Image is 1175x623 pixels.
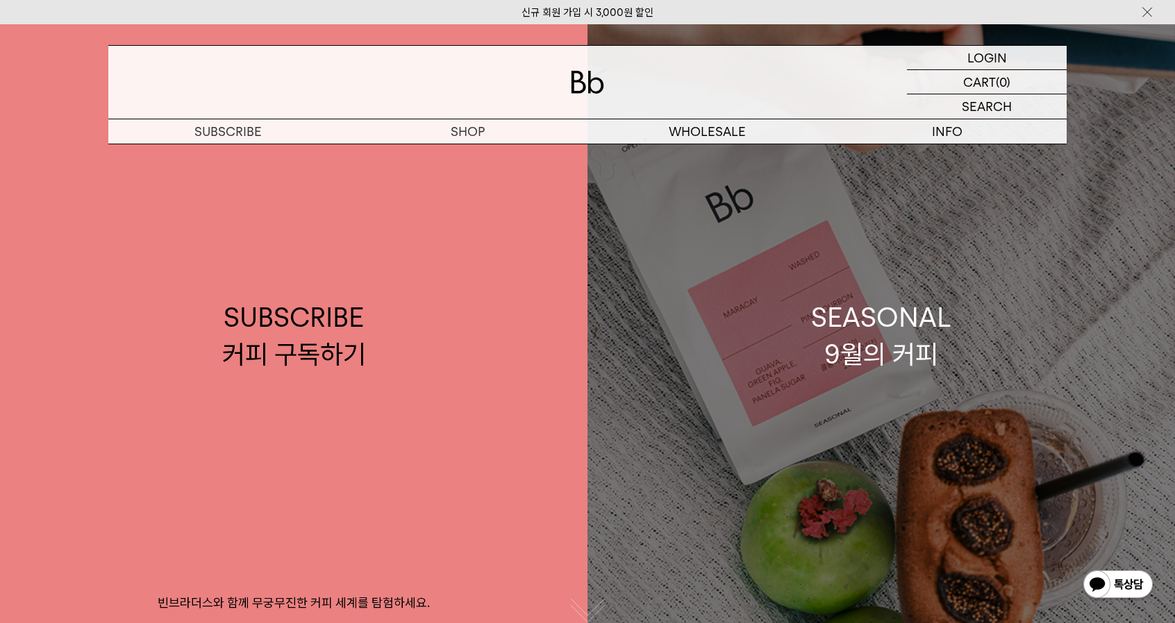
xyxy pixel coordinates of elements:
[1082,569,1154,602] img: 카카오톡 채널 1:1 채팅 버튼
[811,299,951,373] div: SEASONAL 9월의 커피
[222,299,366,373] div: SUBSCRIBE 커피 구독하기
[571,71,604,94] img: 로고
[587,119,827,144] p: WHOLESALE
[827,119,1067,144] p: INFO
[348,119,587,144] a: SHOP
[962,94,1012,119] p: SEARCH
[996,70,1010,94] p: (0)
[907,70,1067,94] a: CART (0)
[963,70,996,94] p: CART
[108,119,348,144] a: SUBSCRIBE
[522,6,653,19] a: 신규 회원 가입 시 3,000원 할인
[967,46,1007,69] p: LOGIN
[907,46,1067,70] a: LOGIN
